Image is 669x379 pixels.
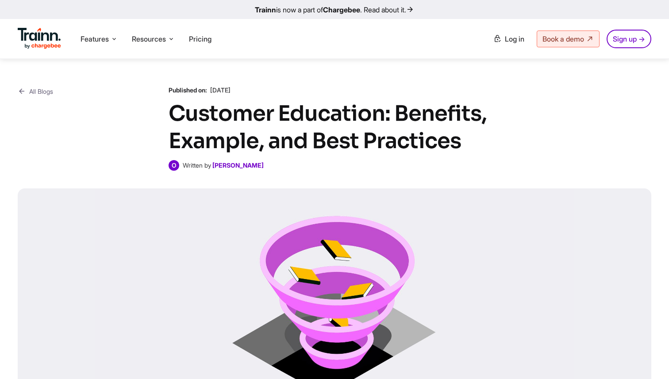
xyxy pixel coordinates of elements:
img: Trainn Logo [18,28,61,49]
span: Book a demo [542,34,584,43]
span: [DATE] [210,86,231,94]
a: Book a demo [537,31,600,47]
a: Pricing [189,34,211,43]
span: O [169,160,179,171]
a: Sign up → [607,30,651,48]
b: Trainn [255,5,276,14]
span: Log in [505,34,524,43]
span: Resources [132,34,166,44]
b: Published on: [169,86,207,94]
b: Chargebee [323,5,360,14]
h1: Customer Education: Benefits, Example, and Best Practices [169,100,500,155]
span: Features [81,34,109,44]
a: [PERSON_NAME] [212,161,264,169]
a: Log in [488,31,530,47]
iframe: Chat Widget [625,337,669,379]
span: Written by [183,161,211,169]
a: All Blogs [18,86,53,97]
